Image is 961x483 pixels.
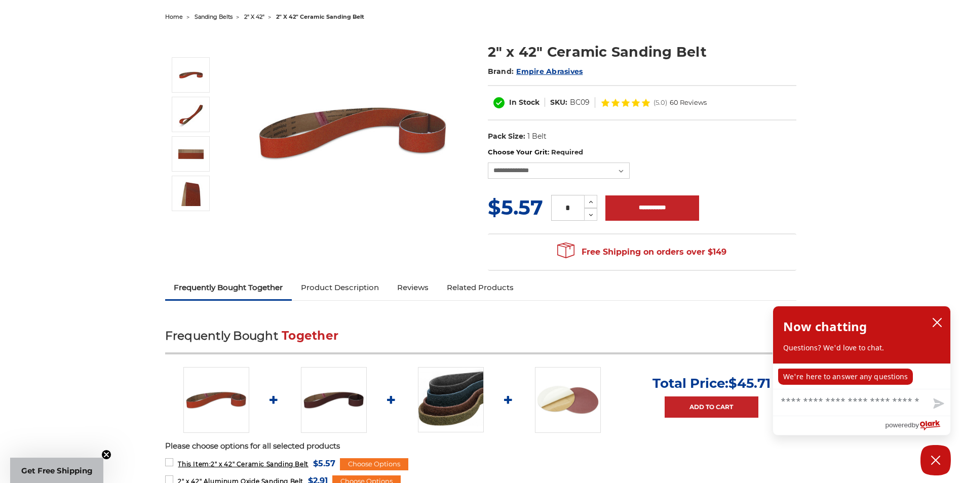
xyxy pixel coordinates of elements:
a: sanding belts [195,13,233,20]
dt: SKU: [550,97,567,108]
img: 2" x 42" - Ceramic Sanding Belt [178,181,204,206]
dd: 1 Belt [527,131,547,142]
span: $45.71 [728,375,771,391]
p: Please choose options for all selected products [165,440,796,452]
h1: 2" x 42" Ceramic Sanding Belt [488,42,796,62]
img: 2" x 42" Sanding Belt - Ceramic [178,62,204,88]
button: Close teaser [101,450,111,460]
span: Frequently Bought [165,329,278,343]
a: Empire Abrasives [516,67,583,76]
a: Reviews [388,276,438,299]
a: Product Description [292,276,388,299]
label: Choose Your Grit: [488,147,796,157]
button: Send message [925,392,950,416]
p: Questions? We'd love to chat. [783,343,940,353]
div: chat [773,364,950,389]
span: 2" x 42" ceramic sanding belt [276,13,364,20]
a: 2" x 42" [244,13,264,20]
a: Powered by Olark [885,416,950,435]
div: olark chatbox [773,306,951,435]
span: Free Shipping on orders over $149 [557,242,726,262]
p: We're here to answer any questions [778,369,913,385]
span: $5.57 [313,457,335,470]
dt: Pack Size: [488,131,525,142]
span: $5.57 [488,195,543,220]
span: 2" x 42" Ceramic Sanding Belt [178,460,308,468]
a: Frequently Bought Together [165,276,292,299]
a: Related Products [438,276,523,299]
p: Total Price: [652,375,771,391]
span: by [912,419,919,431]
dd: BC09 [570,97,590,108]
a: Add to Cart [665,396,758,418]
img: 2" x 42" Sanding Belt - Ceramic [252,31,454,234]
h2: Now chatting [783,316,867,337]
strong: This Item: [178,460,211,468]
img: 2" x 42" Ceramic Sanding Belt [178,102,204,127]
span: Get Free Shipping [21,466,93,475]
span: Together [282,329,338,343]
span: 60 Reviews [670,99,707,106]
span: (5.0) [654,99,667,106]
button: Close Chatbox [920,445,951,475]
div: Get Free ShippingClose teaser [10,458,103,483]
button: close chatbox [929,315,945,330]
small: Required [551,148,583,156]
img: 2" x 42" Cer Sanding Belt [178,141,204,167]
a: home [165,13,183,20]
span: Brand: [488,67,514,76]
span: powered [885,419,911,431]
span: In Stock [509,98,540,107]
img: 2" x 42" Sanding Belt - Ceramic [183,367,249,433]
div: Choose Options [340,458,408,470]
